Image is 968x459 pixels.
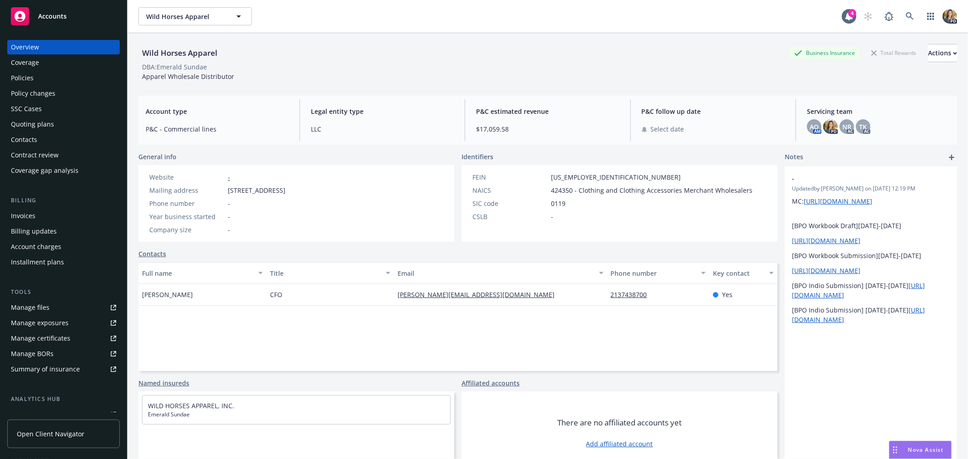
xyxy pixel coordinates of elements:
div: DBA: Emerald Sundae [142,62,207,72]
div: Business Insurance [790,47,860,59]
div: Full name [142,269,253,278]
a: Start snowing [859,7,877,25]
a: Report a Bug [880,7,898,25]
span: Yes [722,290,732,299]
div: Summary of insurance [11,362,80,376]
span: Wild Horses Apparel [146,12,225,21]
div: Quoting plans [11,117,54,132]
div: Drag to move [889,441,901,459]
span: P&C estimated revenue [476,107,619,116]
a: [URL][DOMAIN_NAME] [792,266,860,275]
span: - [228,212,230,221]
span: Open Client Navigator [17,429,84,439]
a: Contract review [7,148,120,162]
a: Billing updates [7,224,120,239]
span: Identifiers [462,152,493,161]
span: - [792,174,926,183]
a: Coverage [7,55,120,70]
a: - [228,173,230,181]
span: - [228,225,230,234]
span: - [551,212,553,221]
a: Summary of insurance [7,362,120,376]
span: CFO [270,290,282,299]
a: Quoting plans [7,117,120,132]
span: [PERSON_NAME] [142,290,193,299]
a: [URL][DOMAIN_NAME] [804,197,872,205]
span: Account type [146,107,289,116]
div: Coverage [11,55,39,70]
p: [BPO Workbook Submission][DATE]-[DATE] [792,251,950,260]
span: Apparel Wholesale Distributor [142,72,234,81]
button: Title [266,262,394,284]
span: There are no affiliated accounts yet [557,417,682,428]
span: Notes [785,152,803,163]
div: Email [398,269,593,278]
div: Mailing address [149,186,224,195]
div: Title [270,269,381,278]
p: MC: [792,196,950,206]
a: Invoices [7,209,120,223]
div: Year business started [149,212,224,221]
p: [BPO Workbook Draft][DATE]-[DATE] [792,221,950,230]
button: Key contact [709,262,777,284]
a: Search [901,7,919,25]
div: Policies [11,71,34,85]
a: Overview [7,40,120,54]
span: - [228,199,230,208]
span: 0119 [551,199,565,208]
span: Select date [651,124,684,134]
span: TK [859,122,867,132]
span: [STREET_ADDRESS] [228,186,285,195]
div: Overview [11,40,39,54]
span: $17,059.58 [476,124,619,134]
div: SIC code [472,199,547,208]
div: -Updatedby [PERSON_NAME] on [DATE] 12:19 PMMC:[URL][DOMAIN_NAME] [BPO Workbook Draft][DATE]-[DATE... [785,166,957,332]
a: Affiliated accounts [462,378,520,388]
div: Phone number [149,199,224,208]
span: General info [138,152,177,161]
div: Analytics hub [7,395,120,404]
div: Total Rewards [867,47,921,59]
span: P&C follow up date [642,107,785,116]
a: Manage BORs [7,347,120,361]
a: [URL][DOMAIN_NAME] [792,236,860,245]
div: Coverage gap analysis [11,163,79,178]
div: Invoices [11,209,35,223]
div: 4 [848,9,856,17]
button: Full name [138,262,266,284]
button: Wild Horses Apparel [138,7,252,25]
a: Named insureds [138,378,189,388]
a: Loss summary generator [7,407,120,422]
span: Updated by [PERSON_NAME] on [DATE] 12:19 PM [792,185,950,193]
div: Policy changes [11,86,55,101]
span: LLC [311,124,454,134]
div: Manage certificates [11,331,70,346]
img: photo [943,9,957,24]
a: SSC Cases [7,102,120,116]
div: Billing updates [11,224,57,239]
div: SSC Cases [11,102,42,116]
span: NR [842,122,851,132]
div: Actions [928,44,957,62]
div: Billing [7,196,120,205]
a: add [946,152,957,163]
span: [US_EMPLOYER_IDENTIFICATION_NUMBER] [551,172,681,182]
button: Email [394,262,607,284]
div: Phone number [611,269,696,278]
div: Manage BORs [11,347,54,361]
img: photo [823,119,838,134]
p: [BPO Indio Submission] [DATE]-[DATE] [792,281,950,300]
a: Accounts [7,4,120,29]
div: Wild Horses Apparel [138,47,221,59]
a: Contacts [138,249,166,259]
p: [BPO Indio Submission] [DATE]-[DATE] [792,305,950,324]
div: Contacts [11,132,37,147]
span: AO [810,122,819,132]
div: Company size [149,225,224,234]
a: Manage exposures [7,316,120,330]
span: Emerald Sundae [148,410,445,419]
button: Phone number [607,262,709,284]
div: NAICS [472,186,547,195]
a: Manage certificates [7,331,120,346]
